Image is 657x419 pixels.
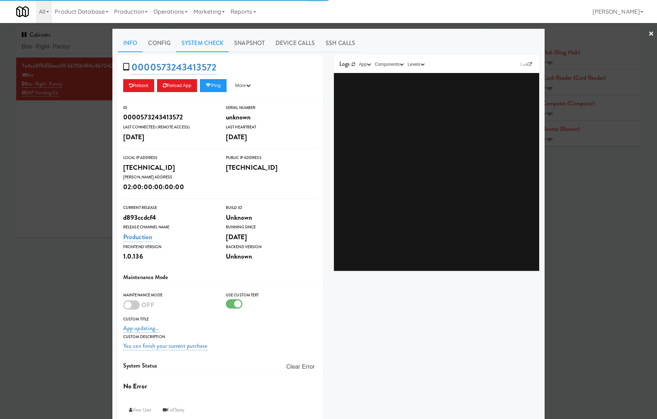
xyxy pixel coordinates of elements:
[123,361,157,370] span: System Status
[143,34,176,52] a: Config
[123,154,215,161] div: Local IP Address
[141,300,155,310] span: OFF
[123,104,215,111] div: ID
[118,34,143,52] a: Info
[157,404,190,416] a: FullStory
[226,132,247,142] span: [DATE]
[226,124,318,131] div: Last Heartbeat
[226,104,318,111] div: Serial Number
[123,174,215,181] div: [PERSON_NAME] Address
[226,204,318,211] div: Build Id
[123,316,318,323] div: Custom Title
[123,124,215,131] div: Last Connected (Remote Access)
[157,79,197,92] button: Reload App
[226,211,318,224] div: Unknown
[123,324,160,333] a: App updating...
[648,23,654,45] a: ×
[123,342,207,350] a: You can finish your current purchase
[270,34,320,52] a: Device Calls
[123,132,145,142] span: [DATE]
[123,243,215,251] div: Frontend Version
[123,273,168,281] span: Maintenance Mode
[123,181,215,193] div: 02:00:00:00:00:00
[123,232,152,242] a: Production
[123,161,215,174] div: [TECHNICAL_ID]
[357,61,373,68] button: App
[123,250,215,263] div: 1.0.136
[226,224,318,231] div: Running Since
[123,111,215,123] div: 0000573243413572
[176,34,229,52] a: System Check
[226,232,247,242] span: [DATE]
[373,61,406,68] button: Components
[226,154,318,161] div: Public IP Address
[226,243,318,251] div: Backend Version
[123,380,318,392] div: No Error
[229,79,256,92] button: More
[283,360,318,373] button: Clear Error
[131,60,216,74] a: 0000573243413572
[226,250,318,263] div: Unknown
[226,111,318,123] div: unknown
[226,292,318,299] div: Use Custom Text
[123,333,318,341] div: Custom Description
[226,161,318,174] div: [TECHNICAL_ID]
[123,79,154,92] button: Reboot
[123,204,215,211] div: Current Release
[123,211,215,224] div: d893ccdcf4
[339,60,350,68] span: Logs
[406,61,426,68] button: Levels
[123,404,157,416] a: View User
[123,292,215,299] div: Maintenance Mode
[320,34,361,52] a: SSH Calls
[200,79,227,92] button: Ping
[229,34,270,52] a: Snapshot
[16,5,29,18] img: Micromart
[519,61,534,68] a: Link
[123,224,215,231] div: Release Channel Name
